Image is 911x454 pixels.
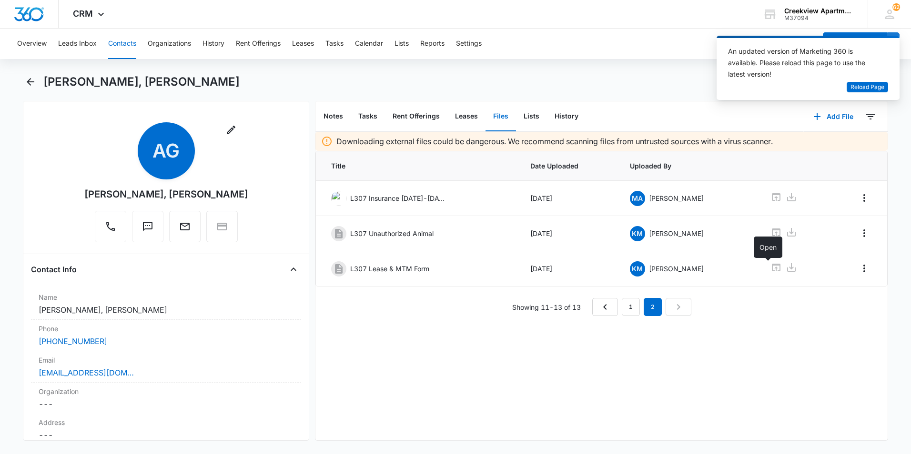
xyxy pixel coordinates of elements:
div: Email[EMAIL_ADDRESS][DOMAIN_NAME] [31,351,301,383]
p: [PERSON_NAME] [649,228,704,238]
div: Name[PERSON_NAME], [PERSON_NAME] [31,288,301,320]
a: Call [95,226,126,234]
span: AG [138,122,195,179]
a: Email [169,226,201,234]
button: Overflow Menu [857,190,872,206]
p: Showing 11-13 of 13 [512,302,581,312]
p: L307 Unauthorized Animal [350,228,434,238]
dd: --- [39,429,294,441]
label: Organization [39,386,294,396]
button: Reload Page [847,82,888,93]
button: Calendar [355,29,383,59]
button: Call [95,211,126,242]
button: Tasks [325,29,344,59]
div: Organization--- [31,383,301,414]
span: KM [630,261,645,276]
button: Contacts [108,29,136,59]
button: Files [486,102,516,131]
label: Name [39,292,294,302]
button: Reports [420,29,445,59]
nav: Pagination [592,298,691,316]
span: CRM [73,9,93,19]
div: account id [784,15,854,21]
button: Settings [456,29,482,59]
button: Leases [447,102,486,131]
button: Rent Offerings [385,102,447,131]
span: Reload Page [850,83,884,92]
a: Previous Page [592,298,618,316]
td: [DATE] [519,251,618,286]
button: History [202,29,224,59]
span: KM [630,226,645,241]
p: [PERSON_NAME] [649,264,704,274]
button: Add File [804,105,863,128]
h1: [PERSON_NAME], [PERSON_NAME] [43,75,240,89]
button: Rent Offerings [236,29,281,59]
button: Tasks [351,102,385,131]
div: notifications count [892,3,900,11]
td: [DATE] [519,216,618,251]
button: Email [169,211,201,242]
em: 2 [644,298,662,316]
button: Add Contact [823,32,887,55]
dd: --- [39,398,294,410]
button: Notes [316,102,351,131]
button: History [547,102,586,131]
h4: Contact Info [31,264,77,275]
button: Organizations [148,29,191,59]
td: [DATE] [519,181,618,216]
a: Page 1 [622,298,640,316]
button: Text [132,211,163,242]
dd: [PERSON_NAME], [PERSON_NAME] [39,304,294,316]
div: Open [754,237,782,258]
a: [PHONE_NUMBER] [39,336,107,347]
span: Title [331,161,507,171]
div: Phone[PHONE_NUMBER] [31,320,301,351]
button: Filters [863,109,878,124]
label: Email [39,355,294,365]
button: Leases [292,29,314,59]
button: Lists [516,102,547,131]
p: L307 Lease & MTM Form [350,264,429,274]
p: L307 Insurance [DATE]-[DATE] [350,193,445,203]
button: Back [23,74,38,89]
div: [PERSON_NAME], [PERSON_NAME] [84,187,248,201]
span: 62 [892,3,900,11]
button: Overflow Menu [857,226,872,241]
button: Close [286,262,301,277]
a: [EMAIL_ADDRESS][DOMAIN_NAME] [39,367,134,378]
label: Phone [39,324,294,334]
span: Uploaded By [630,161,748,171]
a: Text [132,226,163,234]
div: An updated version of Marketing 360 is available. Please reload this page to use the latest version! [728,46,877,80]
div: account name [784,7,854,15]
p: Downloading external files could be dangerous. We recommend scanning files from untrusted sources... [336,136,773,147]
span: MA [630,191,645,206]
button: Overview [17,29,47,59]
label: Address [39,417,294,427]
p: [PERSON_NAME] [649,193,704,203]
span: Date Uploaded [530,161,607,171]
button: Overflow Menu [857,261,872,276]
button: Leads Inbox [58,29,97,59]
button: Lists [395,29,409,59]
div: Address--- [31,414,301,445]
